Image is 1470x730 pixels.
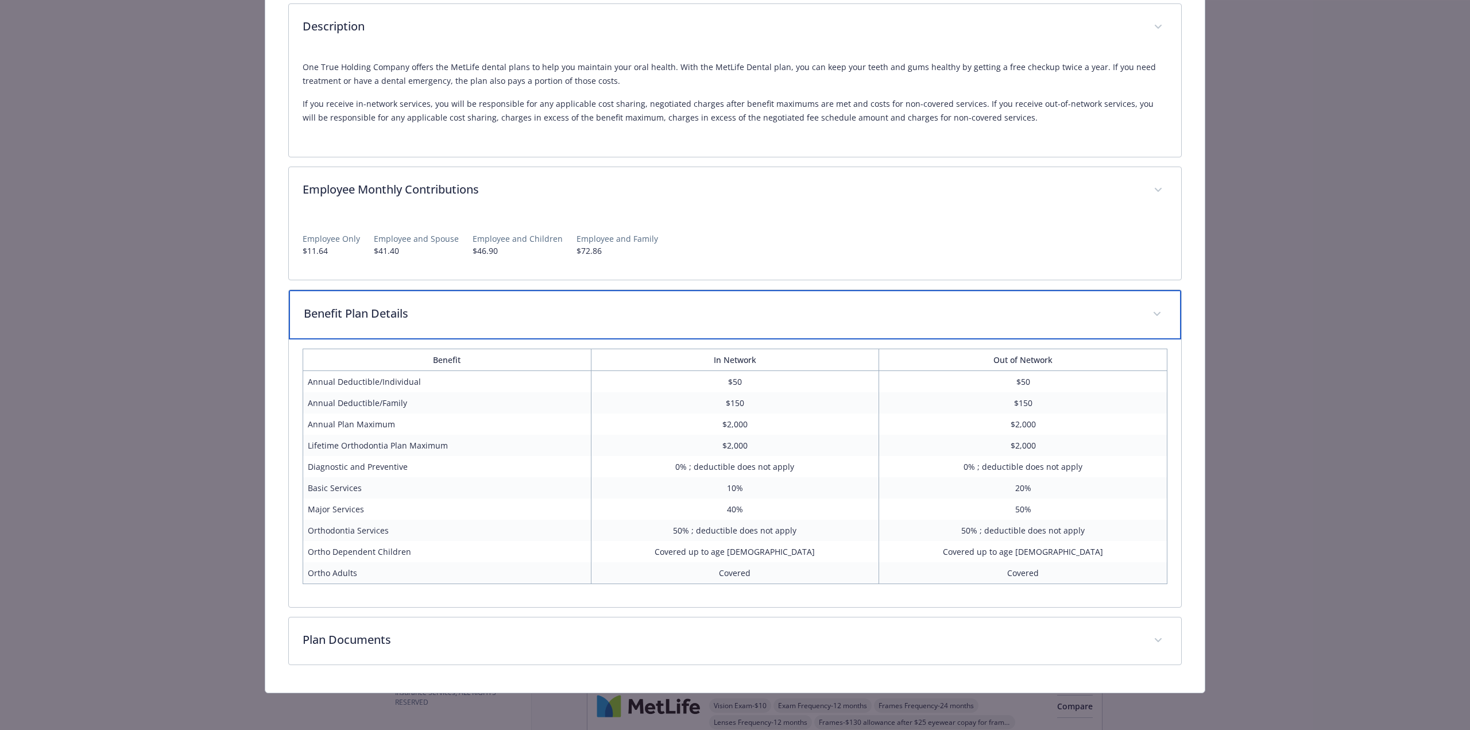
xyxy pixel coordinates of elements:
[303,371,591,393] td: Annual Deductible/Individual
[577,233,658,245] p: Employee and Family
[879,392,1167,414] td: $150
[303,477,591,499] td: Basic Services
[591,349,879,371] th: In Network
[879,477,1167,499] td: 20%
[289,167,1181,214] div: Employee Monthly Contributions
[591,456,879,477] td: 0% ; deductible does not apply
[289,4,1181,51] div: Description
[879,435,1167,456] td: $2,000
[303,499,591,520] td: Major Services
[303,456,591,477] td: Diagnostic and Preventive
[303,562,591,584] td: Ortho Adults
[591,562,879,584] td: Covered
[303,18,1140,35] p: Description
[303,392,591,414] td: Annual Deductible/Family
[289,214,1181,280] div: Employee Monthly Contributions
[591,392,879,414] td: $150
[591,477,879,499] td: 10%
[303,520,591,541] td: Orthodontia Services
[304,305,1139,322] p: Benefit Plan Details
[473,245,563,257] p: $46.90
[591,435,879,456] td: $2,000
[303,97,1167,125] p: If you receive in-network services, you will be responsible for any applicable cost sharing, nego...
[879,541,1167,562] td: Covered up to age [DEMOGRAPHIC_DATA]
[303,435,591,456] td: Lifetime Orthodontia Plan Maximum
[591,520,879,541] td: 50% ; deductible does not apply
[289,290,1181,339] div: Benefit Plan Details
[879,371,1167,393] td: $50
[374,233,459,245] p: Employee and Spouse
[374,245,459,257] p: $41.40
[591,371,879,393] td: $50
[303,233,360,245] p: Employee Only
[289,617,1181,665] div: Plan Documents
[303,631,1140,648] p: Plan Documents
[577,245,658,257] p: $72.86
[879,562,1167,584] td: Covered
[303,414,591,435] td: Annual Plan Maximum
[303,349,591,371] th: Benefit
[303,245,360,257] p: $11.64
[879,499,1167,520] td: 50%
[879,456,1167,477] td: 0% ; deductible does not apply
[303,60,1167,88] p: One True Holding Company offers the MetLife dental plans to help you maintain your oral health. W...
[473,233,563,245] p: Employee and Children
[591,541,879,562] td: Covered up to age [DEMOGRAPHIC_DATA]
[591,499,879,520] td: 40%
[591,414,879,435] td: $2,000
[879,414,1167,435] td: $2,000
[879,349,1167,371] th: Out of Network
[303,541,591,562] td: Ortho Dependent Children
[879,520,1167,541] td: 50% ; deductible does not apply
[303,181,1140,198] p: Employee Monthly Contributions
[289,51,1181,157] div: Description
[289,339,1181,607] div: Benefit Plan Details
